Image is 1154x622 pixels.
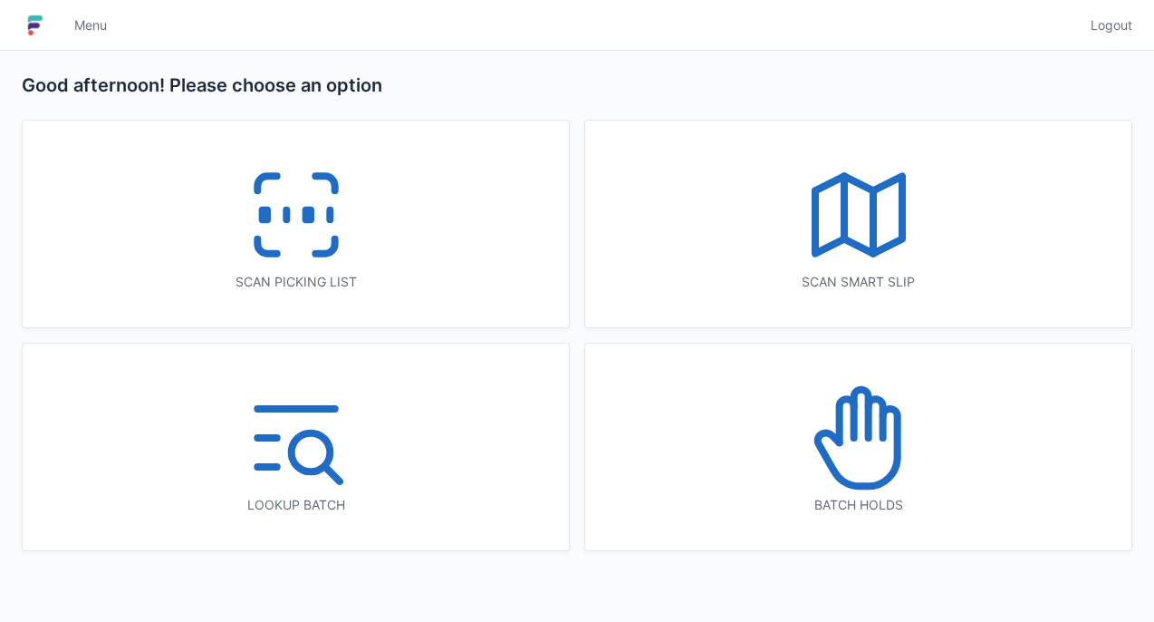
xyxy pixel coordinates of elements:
[22,343,570,551] a: Lookup batch
[1080,9,1132,42] a: Logout
[584,120,1132,328] a: Scan smart slip
[584,343,1132,551] a: Batch holds
[59,496,533,514] div: Lookup batch
[22,11,49,40] img: logo-small.jpg
[63,9,118,42] a: Menu
[22,120,570,328] a: Scan picking list
[1091,16,1132,34] span: Logout
[22,73,1132,98] h2: Good afternoon! Please choose an option
[621,496,1095,514] div: Batch holds
[74,16,107,34] span: Menu
[59,273,533,291] div: Scan picking list
[621,273,1095,291] div: Scan smart slip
